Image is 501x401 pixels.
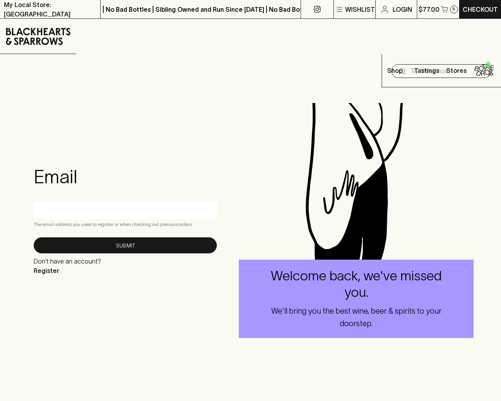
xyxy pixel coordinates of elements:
p: Don't have an account? [34,256,101,266]
p: 5 [452,7,455,11]
button: Shop [382,54,412,87]
img: pjver.png [239,103,474,260]
p: Register [34,266,101,275]
p: $77.00 [418,5,440,14]
p: Login [393,5,412,14]
input: Try "Pinot noir" [410,65,485,78]
h3: Email [34,166,217,188]
p: Wishlist [345,5,375,14]
h4: Welcome back, we've missed you. [267,268,445,301]
p: Checkout [463,5,498,14]
h6: We'll bring you the best wine, beer & spirits to your doorstep. [267,305,445,330]
a: Stores [442,54,471,87]
a: Tastings [412,54,442,87]
p: Shop [387,66,403,75]
p: The email address you used to register or when checking out previous orders [34,220,217,228]
button: Submit [34,237,217,253]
